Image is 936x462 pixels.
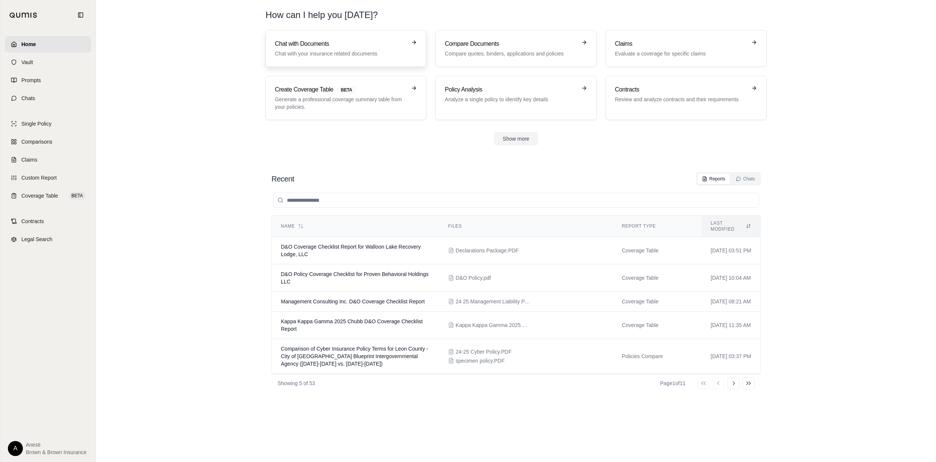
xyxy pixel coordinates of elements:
span: Single Policy [21,120,51,127]
span: D&O Policy Coverage Checklist for Proven Behavioral Holdings LLC [281,271,429,285]
a: Create Coverage TableBETAGenerate a professional coverage summary table from your policies. [265,76,426,120]
td: Coverage Table [613,292,702,312]
button: Show more [494,132,538,145]
p: Compare quotes, binders, applications and policies [445,50,576,57]
h3: Policy Analysis [445,85,576,94]
button: Reports [697,174,730,184]
td: [DATE] 08:21 AM [702,292,760,312]
p: Evaluate a coverage for specific claims [615,50,747,57]
span: Claims [21,156,37,163]
a: Compare DocumentsCompare quotes, binders, applications and policies [435,30,596,67]
td: Coverage Table [613,312,702,339]
a: Vault [5,54,91,70]
div: Reports [702,176,725,182]
a: Contracts [5,213,91,229]
span: Kappa Kappa Gamma 2025 Chubb D&O Coverage Checklist Report [281,318,423,332]
img: Qumis Logo [9,12,37,18]
span: BETA [69,192,85,199]
td: [DATE] 03:51 PM [702,237,760,264]
h3: Contracts [615,85,747,94]
td: Coverage Table [613,264,702,292]
h3: Chat with Documents [275,39,406,48]
span: Kappa Kappa Gamma 2025 Chubb Financial Management Policy (1).pdf [456,321,531,329]
td: [DATE] 10:04 AM [702,264,760,292]
h3: Claims [615,39,747,48]
span: D&O Policy.pdf [456,274,491,282]
h2: Recent [271,174,294,184]
a: ContractsReview and analyze contracts and their requirements [606,76,766,120]
a: Chats [5,90,91,106]
span: Contracts [21,217,44,225]
th: Report Type [613,216,702,237]
span: Declarations Package.PDF [456,247,519,254]
div: A [8,441,23,456]
a: Custom Report [5,169,91,186]
span: Legal Search [21,235,52,243]
p: Generate a professional coverage summary table from your policies. [275,96,406,111]
h1: How can I help you [DATE]? [265,9,766,21]
td: Policies Compare [613,339,702,374]
p: Review and analyze contracts and their requirements [615,96,747,103]
a: Legal Search [5,231,91,247]
span: Coverage Table [21,192,58,199]
p: Chat with your insurance related documents [275,50,406,57]
span: Management Consulting Inc. D&O Coverage Checklist Report [281,298,425,304]
div: Chats [736,176,755,182]
a: Home [5,36,91,52]
a: Prompts [5,72,91,88]
span: specimen policy.PDF [456,357,504,364]
a: Comparisons [5,133,91,150]
span: BETA [336,86,357,94]
button: Collapse sidebar [75,9,87,21]
span: Prompts [21,76,41,84]
span: Comparisons [21,138,52,145]
td: [DATE] 11:35 AM [702,312,760,339]
span: Custom Report [21,174,57,181]
h3: Compare Documents [445,39,576,48]
a: Policy AnalysisAnalyze a single policy to identify key details [435,76,596,120]
div: Name [281,223,430,229]
span: Comparison of Cyber Insurance Policy Terms for Leon County - City of Tallahassee Blueprint Interg... [281,346,428,367]
div: Last modified [711,220,751,232]
p: Showing 5 of 53 [277,379,315,387]
span: Anesti [26,441,87,448]
a: Claims [5,151,91,168]
a: Chat with DocumentsChat with your insurance related documents [265,30,426,67]
h3: Create Coverage Table [275,85,406,94]
span: Home [21,40,36,48]
a: Coverage TableBETA [5,187,91,204]
span: Vault [21,58,33,66]
a: ClaimsEvaluate a coverage for specific claims [606,30,766,67]
span: Chats [21,94,35,102]
span: D&O Coverage Checklist Report for Walloon Lake Recovery Lodge, LLC [281,244,421,257]
button: Chats [731,174,759,184]
td: [DATE] 03:37 PM [702,339,760,374]
span: 24 25 Management Liability Package Policy.PDF [456,298,531,305]
th: Files [439,216,613,237]
span: Brown & Brown Insurance [26,448,87,456]
a: Single Policy [5,115,91,132]
p: Analyze a single policy to identify key details [445,96,576,103]
span: 24-25 Cyber Policy.PDF [456,348,511,355]
td: Coverage Table [613,237,702,264]
div: Page 1 of 11 [660,379,685,387]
